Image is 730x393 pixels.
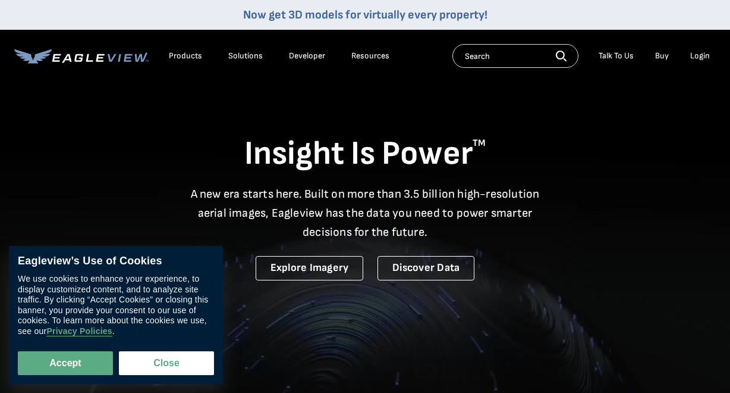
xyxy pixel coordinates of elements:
div: Talk To Us [599,51,634,61]
p: A new era starts here. Built on more than 3.5 billion high-resolution aerial images, Eagleview ha... [183,185,547,242]
a: Privacy Policies [46,326,112,336]
a: Discover Data [377,256,474,280]
button: Close [119,351,214,375]
a: Explore Imagery [256,256,364,280]
a: Now get 3D models for virtually every property! [243,8,487,22]
input: Search [452,44,578,68]
button: Accept [18,351,113,375]
div: Resources [351,51,389,61]
sup: TM [473,138,486,149]
div: Eagleview’s Use of Cookies [18,255,214,268]
a: Buy [655,51,669,61]
div: Products [169,51,202,61]
div: Login [690,51,710,61]
div: We use cookies to enhance your experience, to display customized content, and to analyze site tra... [18,274,214,336]
a: Developer [289,51,325,61]
h1: Insight Is Power [14,133,716,175]
div: Solutions [228,51,263,61]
